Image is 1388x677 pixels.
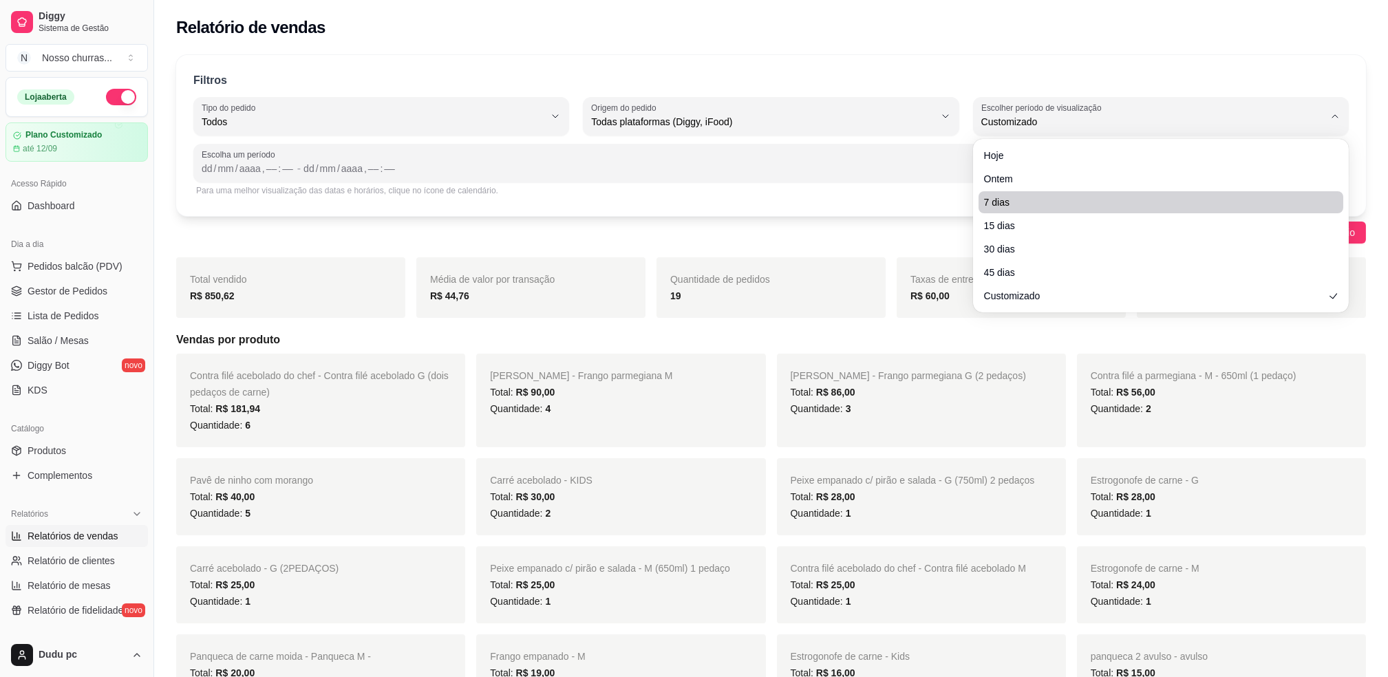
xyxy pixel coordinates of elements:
span: Quantidade: [1091,508,1151,519]
span: KDS [28,383,47,397]
span: 4 [545,403,551,414]
span: Total: [1091,387,1155,398]
span: Salão / Mesas [28,334,89,347]
span: R$ 24,00 [1116,579,1155,590]
span: Relatório de clientes [28,554,115,568]
span: Produtos [28,444,66,458]
span: Total: [490,579,555,590]
span: Carré acebolado - G (2PEDAÇOS) [190,563,339,574]
span: Total: [190,579,255,590]
span: R$ 56,00 [1116,387,1155,398]
span: Todas plataformas (Diggy, iFood) [591,115,934,129]
div: ano, Data inicial, [238,162,262,175]
span: Estrogonofe de carne - M [1091,563,1199,574]
span: Relatório de fidelidade [28,603,123,617]
span: 6 [245,420,250,431]
span: Quantidade: [490,508,551,519]
span: R$ 28,00 [816,491,855,502]
span: Diggy [39,10,142,23]
span: Customizado [984,289,1324,303]
div: Data inicial [202,160,295,177]
span: - [297,160,301,177]
span: R$ 28,00 [1116,491,1155,502]
span: Frango empanado - M [490,651,586,662]
span: Quantidade: [791,508,851,519]
div: minuto, Data inicial, [281,162,295,175]
span: Taxas de entrega [910,274,984,285]
span: Total: [791,491,855,502]
div: Dia a dia [6,233,148,255]
span: Total: [190,403,260,414]
label: Tipo do pedido [202,102,260,114]
article: Plano Customizado [25,130,102,140]
span: Relatórios de vendas [28,529,118,543]
span: Customizado [981,115,1324,129]
span: Estrogonofe de carne - Kids [791,651,910,662]
div: minuto, Data final, [383,162,396,175]
div: : [277,162,282,175]
span: Total: [490,491,555,502]
span: Quantidade de pedidos [670,274,770,285]
span: 2 [1146,403,1151,414]
span: 1 [846,508,851,519]
span: Complementos [28,469,92,482]
span: Total: [1091,579,1155,590]
span: 30 dias [984,242,1324,256]
span: Quantidade: [190,420,250,431]
div: : [378,162,384,175]
span: Escolha um período [202,149,1341,160]
span: Quantidade: [791,596,851,607]
span: Ontem [984,172,1324,186]
span: Estrogonofe de carne - G [1091,475,1199,486]
div: / [234,162,239,175]
span: Quantidade: [1091,403,1151,414]
div: dia, Data inicial, [200,162,214,175]
div: hora, Data final, [367,162,381,175]
span: 1 [245,596,250,607]
span: panqueca 2 avulso - avulso [1091,651,1208,662]
span: R$ 30,00 [516,491,555,502]
span: Diggy Bot [28,358,70,372]
span: 7 dias [984,195,1324,209]
span: [PERSON_NAME] - Frango parmegiana M [490,370,672,381]
span: Hoje [984,149,1324,162]
button: Alterar Status [106,89,136,105]
span: Contra filé a parmegiana - M - 650ml (1 pedaço) [1091,370,1296,381]
span: Quantidade: [1091,596,1151,607]
label: Escolher período de visualização [981,102,1106,114]
span: 1 [545,596,551,607]
div: mês, Data final, [319,162,337,175]
span: Sistema de Gestão [39,23,142,34]
p: Filtros [193,72,227,89]
span: Quantidade: [490,403,551,414]
span: Todos [202,115,544,129]
h5: Vendas por produto [176,332,1366,348]
span: R$ 181,94 [215,403,260,414]
span: Relatórios [11,508,48,519]
strong: 19 [670,290,681,301]
button: Select a team [6,44,148,72]
div: hora, Data inicial, [265,162,279,175]
h2: Relatório de vendas [176,17,325,39]
div: , [261,162,266,175]
span: 2 [545,508,551,519]
span: N [17,51,31,65]
strong: R$ 850,62 [190,290,235,301]
span: Quantidade: [190,596,250,607]
span: Quantidade: [490,596,551,607]
div: Data final [303,160,1318,177]
span: Relatório de mesas [28,579,111,592]
span: 15 dias [984,219,1324,233]
span: Carré acebolado - KIDS [490,475,592,486]
div: Loja aberta [17,89,74,105]
div: Para uma melhor visualização das datas e horários, clique no ícone de calendário. [196,185,1346,196]
div: ano, Data final, [340,162,364,175]
span: Pedidos balcão (PDV) [28,259,122,273]
span: Total: [490,387,555,398]
span: Total: [791,579,855,590]
span: Panqueca de carne moida - Panqueca M - [190,651,371,662]
span: R$ 25,00 [516,579,555,590]
span: 1 [846,596,851,607]
span: R$ 25,00 [816,579,855,590]
div: / [314,162,320,175]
